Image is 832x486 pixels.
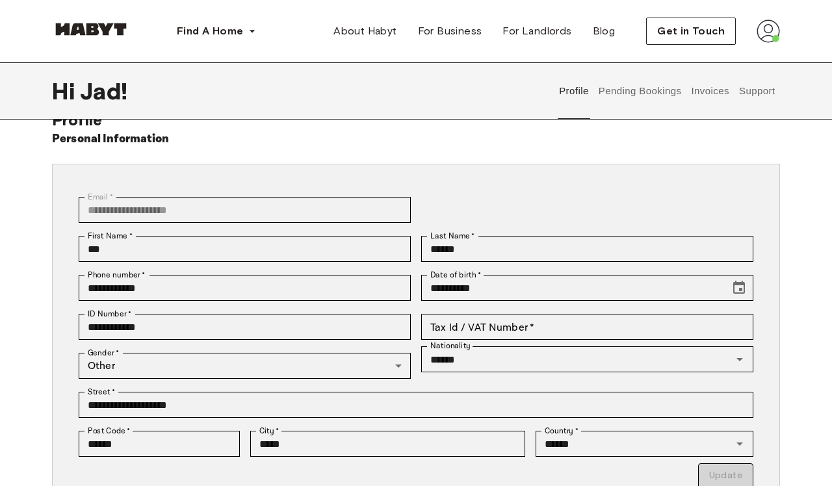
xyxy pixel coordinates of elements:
[430,269,481,281] label: Date of birth
[430,340,471,352] label: Nationality
[166,18,266,44] button: Find A Home
[333,23,396,39] span: About Habyt
[558,62,591,120] button: Profile
[88,191,113,203] label: Email
[88,425,131,437] label: Post Code
[88,347,119,359] label: Gender
[323,18,407,44] a: About Habyt
[492,18,582,44] a: For Landlords
[545,425,578,437] label: Country
[731,435,749,453] button: Open
[502,23,571,39] span: For Landlords
[52,110,102,129] span: Profile
[52,130,170,148] h6: Personal Information
[597,62,683,120] button: Pending Bookings
[52,77,80,105] span: Hi
[79,353,411,379] div: Other
[88,308,131,320] label: ID Number
[52,23,130,36] img: Habyt
[582,18,626,44] a: Blog
[88,230,133,242] label: First Name
[79,197,411,223] div: You can't change your email address at the moment. Please reach out to customer support in case y...
[657,23,725,39] span: Get in Touch
[88,386,115,398] label: Street
[593,23,616,39] span: Blog
[418,23,482,39] span: For Business
[726,275,752,301] button: Choose date, selected date is Nov 23, 2004
[690,62,731,120] button: Invoices
[408,18,493,44] a: For Business
[88,269,146,281] label: Phone number
[177,23,243,39] span: Find A Home
[554,62,780,120] div: user profile tabs
[80,77,127,105] span: Jad !
[737,62,777,120] button: Support
[731,350,749,368] button: Open
[646,18,736,45] button: Get in Touch
[757,19,780,43] img: avatar
[430,230,475,242] label: Last Name
[259,425,279,437] label: City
